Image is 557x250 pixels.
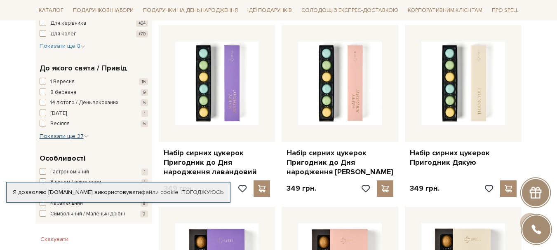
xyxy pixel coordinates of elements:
button: З вином / алкоголем 1 [40,178,148,187]
span: Для керівника [50,19,86,28]
span: 5 [141,120,148,127]
button: Гастрономічний 1 [40,168,148,176]
button: Символічний / Маленькі дрібні 2 [40,210,148,218]
span: [DATE] [50,110,67,118]
span: Гастрономічний [50,168,89,176]
p: 349 грн. [287,184,316,193]
span: Показати ще 8 [40,42,85,49]
button: Для колег +70 [40,30,148,38]
span: Показати ще 27 [40,133,89,140]
span: 8 березня [50,89,76,97]
button: Показати ще 8 [40,42,85,50]
a: Солодощі з експрес-доставкою [298,3,402,17]
span: Символічний / Маленькі дрібні [50,210,125,218]
button: Для керівника +64 [40,19,148,28]
span: Про Spell [489,4,522,17]
a: Набір сирних цукерок Пригодник до Дня народження лавандовий [164,148,270,177]
span: 9 [141,89,148,96]
a: Набір сирних цукерок Пригодник до Дня народження [PERSON_NAME] [287,148,393,177]
span: 8 [141,200,148,207]
span: Для колег [50,30,76,38]
span: +64 [136,20,148,27]
a: Погоджуюсь [181,189,223,196]
button: Весілля 5 [40,120,148,128]
span: Ідеї подарунків [244,4,295,17]
span: З вином / алкоголем [50,178,101,187]
button: Показати ще 27 [40,132,89,140]
a: файли cookie [141,189,179,196]
a: Корпоративним клієнтам [404,3,486,17]
button: 1 Вересня 16 [40,78,148,86]
span: 2 [140,210,148,217]
button: 14 лютого / День закоханих 5 [40,99,148,107]
span: Особливості [40,153,85,164]
p: 349 грн. [410,184,439,193]
span: 16 [139,78,148,85]
button: Карамельний 8 [40,199,148,208]
a: Набір сирних цукерок Пригодник Дякую [410,148,517,168]
span: 14 лютого / День закоханих [50,99,118,107]
span: 1 [141,168,148,175]
button: [DATE] 1 [40,110,148,118]
span: 1 [141,110,148,117]
button: Скасувати [35,233,73,246]
span: +70 [136,30,148,37]
span: До якого свята / Привід [40,63,127,74]
span: Карамельний [50,199,83,208]
span: Каталог [35,4,67,17]
span: 1 [141,179,148,186]
span: Подарункові набори [70,4,137,17]
button: 8 березня 9 [40,89,148,97]
div: Я дозволяю [DOMAIN_NAME] використовувати [7,189,230,196]
span: Весілля [50,120,70,128]
span: 5 [141,99,148,106]
span: 1 Вересня [50,78,75,86]
span: Подарунки на День народження [140,4,241,17]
